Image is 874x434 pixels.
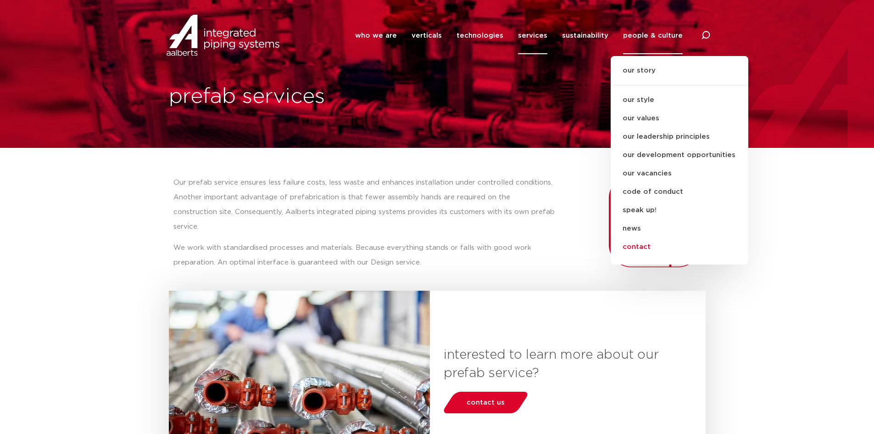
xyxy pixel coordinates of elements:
[456,17,503,54] a: technologies
[609,175,701,267] img: Aalberts_IPS_icon_prefab_service_rgb
[611,91,748,109] a: our style
[173,241,555,270] p: We work with standardised processes and materials. Because everything stands or falls with good w...
[611,201,748,220] a: speak up!
[611,56,748,265] ul: people & culture
[611,238,748,256] a: contact
[441,392,530,413] a: contact us
[169,82,433,112] h1: prefab services
[467,399,505,406] span: contact us
[611,65,748,85] a: our story
[611,220,748,238] a: news
[355,17,397,54] a: who we are
[611,164,748,183] a: our vacancies
[611,128,748,146] a: our leadership principles
[355,17,683,54] nav: Menu
[173,175,555,234] p: Our prefab service ensures less failure costs, less waste and enhances installation under control...
[412,17,442,54] a: verticals
[611,183,748,201] a: code of conduct
[518,17,547,54] a: services
[623,17,683,54] a: people & culture
[611,146,748,164] a: our development opportunities
[611,109,748,128] a: our values
[562,17,608,54] a: sustainability
[444,346,678,383] h3: interested to learn more about our prefab service?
